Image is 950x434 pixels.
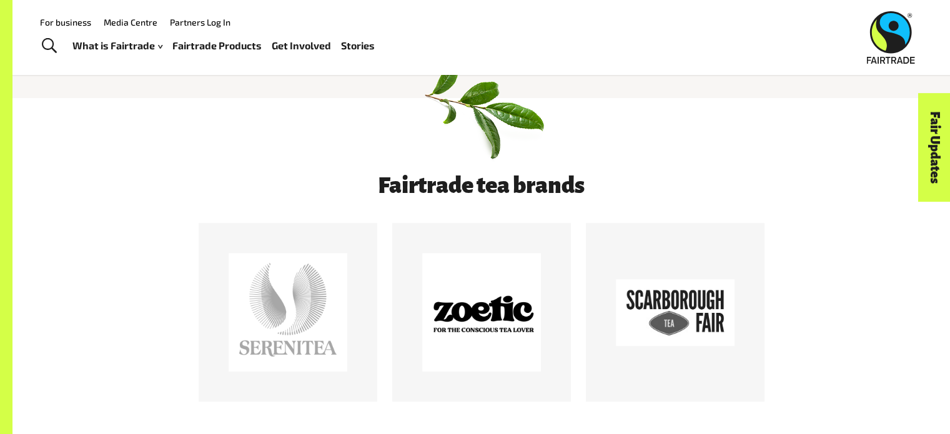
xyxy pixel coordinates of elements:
[272,37,331,55] a: Get Involved
[40,17,91,27] a: For business
[34,31,64,62] a: Toggle Search
[341,37,375,55] a: Stories
[172,37,262,55] a: Fairtrade Products
[104,17,157,27] a: Media Centre
[416,42,547,173] img: 07 Tea
[170,17,230,27] a: Partners Log In
[164,173,799,198] h3: Fairtrade tea brands
[72,37,162,55] a: What is Fairtrade
[867,11,915,64] img: Fairtrade Australia New Zealand logo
